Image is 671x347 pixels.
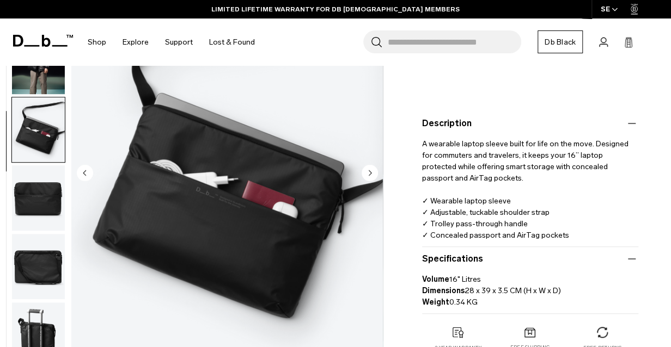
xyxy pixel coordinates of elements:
[422,286,465,295] strong: Dimensions
[165,23,193,61] a: Support
[12,234,65,299] img: Ramverk Laptop sleeve 16" Black Out
[362,165,378,183] button: Next slide
[422,275,449,284] strong: Volume
[211,4,460,14] a: LIMITED LIFETIME WARRANTY FOR DB [DEMOGRAPHIC_DATA] MEMBERS
[11,233,65,300] button: Ramverk Laptop sleeve 16" Black Out
[422,117,638,130] button: Description
[11,96,65,163] button: Ramverk Laptop sleeve 16" Black Out
[209,23,255,61] a: Lost & Found
[538,30,583,53] a: Db Black
[123,23,149,61] a: Explore
[11,165,65,231] button: Ramverk Laptop sleeve 16" Black Out
[422,130,638,241] p: A wearable laptop sleeve built for life on the move. Designed for commuters and travelers, it kee...
[77,165,93,183] button: Previous slide
[422,252,638,265] button: Specifications
[12,165,65,231] img: Ramverk Laptop sleeve 16" Black Out
[88,23,106,61] a: Shop
[80,18,263,66] nav: Main Navigation
[422,265,638,308] p: 16" Litres 28 x 39 x 3.5 CM (H x W x D) 0.34 KG
[12,97,65,162] img: Ramverk Laptop sleeve 16" Black Out
[422,298,449,307] strong: Weight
